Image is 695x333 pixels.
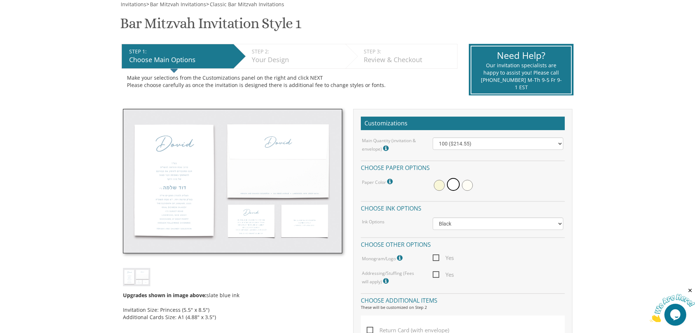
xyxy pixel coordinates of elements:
span: > [146,1,206,8]
label: Main Quantity (invitation & envelope) [362,137,422,153]
div: STEP 1: [129,48,230,55]
span: Yes [433,270,454,279]
a: Invitations [120,1,146,8]
iframe: chat widget [650,287,695,322]
div: Our invitation specialists are happy to assist you! Please call [PHONE_NUMBER] M-Th 9-5 Fr 9-1 EST [480,62,562,91]
label: Ink Options [362,219,385,225]
label: Paper Color [362,177,394,186]
span: Classic Bar Mitzvah Invitations [210,1,284,8]
div: Choose Main Options [129,55,230,65]
span: Upgrades shown in image above: [123,292,206,299]
a: Bar Mitzvah Invitations [149,1,206,8]
div: STEP 3: [364,48,453,55]
a: Classic Bar Mitzvah Invitations [209,1,284,8]
span: Yes [433,253,454,262]
div: Need Help? [480,49,562,62]
div: Review & Checkout [364,55,453,65]
div: Your Design [252,55,342,65]
div: STEP 2: [252,48,342,55]
label: Monogram/Logo [362,253,404,263]
h2: Customizations [361,117,565,130]
span: Invitations [121,1,146,8]
h4: Choose ink options [361,201,565,214]
h4: Choose additional items [361,293,565,306]
span: > [206,1,284,8]
span: Bar Mitzvah Invitations [150,1,206,8]
label: Addressing/Stuffing (Fees will apply) [362,270,422,286]
div: Make your selections from the Customizations panel on the right and click NEXT Please choose care... [127,74,452,89]
h4: Choose other options [361,237,565,250]
img: bminv-thumb-1.jpg [123,268,150,286]
img: bminv-thumb-1.jpg [123,109,342,254]
div: These will be customized on Step 2 [361,304,565,310]
h4: Choose paper options [361,160,565,173]
h1: Bar Mitzvah Invitation Style 1 [120,15,301,37]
